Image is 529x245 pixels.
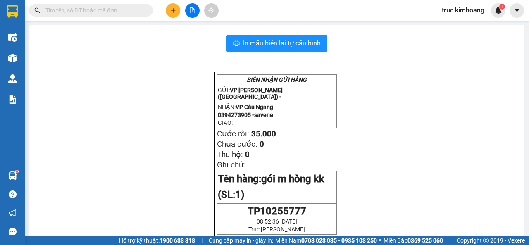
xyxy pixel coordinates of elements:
img: warehouse-icon [8,171,17,180]
strong: BIÊN NHẬN GỬI HÀNG [247,76,307,83]
span: copyright [483,238,489,243]
span: file-add [189,7,195,13]
img: warehouse-icon [8,33,17,42]
span: savene [254,112,273,118]
img: solution-icon [8,95,17,104]
button: caret-down [510,3,524,18]
strong: 0369 525 060 [407,237,443,244]
span: 1) [235,189,244,200]
span: 1 [500,4,503,10]
span: Tên hàng: [218,173,324,200]
button: file-add [185,3,200,18]
span: Trúc [PERSON_NAME] [248,226,305,233]
span: aim [208,7,214,13]
span: | [201,236,203,245]
button: plus [166,3,180,18]
img: warehouse-icon [8,54,17,62]
span: GIAO: [218,119,233,126]
span: VP [PERSON_NAME] ([GEOGRAPHIC_DATA]) - [218,87,283,100]
span: caret-down [513,7,521,14]
span: Miền Nam [275,236,377,245]
button: aim [204,3,219,18]
span: printer [233,40,240,48]
span: notification [9,209,17,217]
span: 0 [260,140,264,149]
p: NHẬN: [218,104,336,110]
strong: 0708 023 035 - 0935 103 250 [301,237,377,244]
span: Thu hộ: [217,150,243,159]
sup: 1 [16,170,18,173]
input: Tìm tên, số ĐT hoặc mã đơn [45,6,143,15]
span: Chưa cước: [217,140,257,149]
sup: 1 [499,4,505,10]
span: 35.000 [251,129,276,138]
span: ⚪️ [379,239,381,242]
img: logo-vxr [7,5,18,18]
span: Cước rồi: [217,129,249,138]
span: | [449,236,450,245]
span: truc.kimhoang [435,5,491,15]
span: 0 [245,150,250,159]
strong: 1900 633 818 [160,237,195,244]
img: icon-new-feature [495,7,502,14]
span: 08:52:36 [DATE] [257,218,297,225]
span: Ghi chú: [217,160,245,169]
button: printerIn mẫu biên lai tự cấu hình [226,35,327,52]
span: Miền Bắc [384,236,443,245]
span: VP Cầu Ngang [236,104,273,110]
span: message [9,228,17,235]
img: warehouse-icon [8,74,17,83]
span: plus [170,7,176,13]
span: Hỗ trợ kỹ thuật: [119,236,195,245]
span: TP10255777 [248,205,306,217]
span: Cung cấp máy in - giấy in: [209,236,273,245]
span: gói m hồng kk (SL: [218,173,324,200]
span: In mẫu biên lai tự cấu hình [243,38,321,48]
span: question-circle [9,190,17,198]
span: 0394273905 - [218,112,273,118]
span: search [34,7,40,13]
p: GỬI: [218,87,336,100]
